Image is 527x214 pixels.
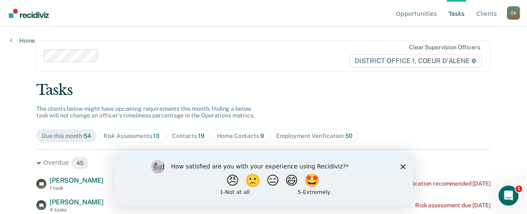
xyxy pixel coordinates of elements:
iframe: Intercom live chat [499,186,519,206]
span: 50 [345,132,353,139]
div: Overdue 45 [36,156,491,170]
div: Contacts [172,132,204,140]
button: Profile dropdown button [507,6,520,20]
div: Employment Verification recommended [DATE] [364,180,491,187]
div: Risk Assessments [103,132,159,140]
div: Clear supervision officers [409,44,480,51]
div: Risk assessment due [DATE] [415,202,490,209]
iframe: Survey by Kim from Recidiviz [114,152,413,206]
div: Home Contacts [217,132,264,140]
span: 45 [71,156,89,170]
span: DISTRICT OFFICE 1, COEUR D'ALENE [349,54,482,68]
div: T A [507,6,520,20]
span: 19 [198,132,204,139]
span: [PERSON_NAME] [50,176,103,184]
div: Employment Verification [277,132,353,140]
div: 1 task [50,185,103,191]
a: Home [10,37,35,44]
span: 9 [260,132,264,139]
span: [PERSON_NAME] [50,198,103,206]
div: 4 tasks [50,207,103,213]
span: The clients below might have upcoming requirements this month. Hiding a below task will not chang... [36,105,255,119]
div: Due this month [42,132,91,140]
span: 54 [83,132,91,139]
span: 1 [516,186,522,192]
div: Tasks [36,82,491,99]
img: Recidiviz [9,9,49,18]
span: 13 [153,132,159,139]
